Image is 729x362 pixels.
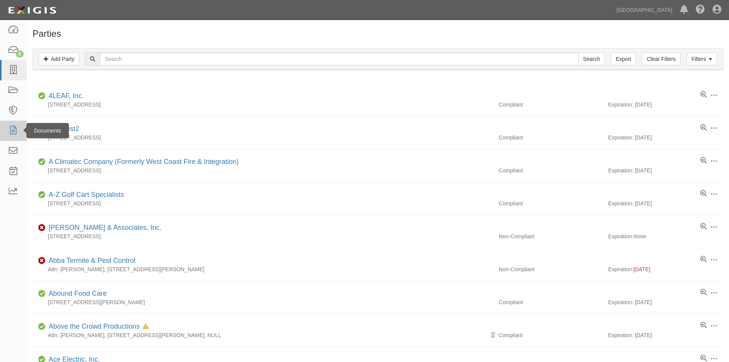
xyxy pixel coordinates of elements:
a: A Climatec Company (Formerly West Coast Fire & Integration) [49,158,239,165]
a: Add Party [39,52,79,66]
img: logo-5460c22ac91f19d4615b14bd174203de0afe785f0fc80cf4dbbc73dc1793850b.png [6,3,59,17]
i: In Default since 08/05/2025 [143,324,149,329]
div: [STREET_ADDRESS][PERSON_NAME] [33,298,493,306]
div: [STREET_ADDRESS] [33,233,493,240]
div: 4LEAF, Inc. [46,91,84,101]
div: Expiration: [DATE] [608,101,723,108]
div: Compliant [493,167,608,174]
span: [DATE] [633,266,650,272]
i: Compliant [38,192,46,198]
div: A-Z Golf Cart Specialists [46,190,124,200]
a: A-Z Golf Cart Specialists [49,191,124,198]
a: [GEOGRAPHIC_DATA] [613,2,676,18]
a: Export [611,52,636,66]
div: [STREET_ADDRESS] [33,200,493,207]
a: 4LEAF, Inc. [49,92,84,100]
i: Pending Review [491,333,495,338]
div: Compliant [493,101,608,108]
input: Search [578,52,605,66]
div: Non-Compliant [493,265,608,273]
div: Attn: [PERSON_NAME], [STREET_ADDRESS][PERSON_NAME], NULL [33,331,493,339]
a: Above the Crowd Productions [49,323,140,330]
i: Non-Compliant [38,258,46,264]
div: Expiration: [DATE] [608,331,723,339]
a: Abound Food Care [49,290,107,297]
i: Compliant [38,93,46,99]
a: Clear Filters [642,52,680,66]
div: Expiration: [608,265,723,273]
div: Non-Compliant [493,233,608,240]
a: Abba Termite & Pest Control [49,257,135,264]
div: Expiration: [DATE] [608,134,723,141]
a: View results summary [700,256,707,264]
h1: Parties [33,29,723,39]
div: A.J. Kirkwood & Associates, Inc. [46,223,161,233]
div: Expiration: [DATE] [608,298,723,306]
div: Expiration: [DATE] [608,200,723,207]
i: Help Center - Complianz [696,5,705,15]
div: [STREET_ADDRESS] [33,101,493,108]
i: None [633,233,646,239]
i: Compliant [38,159,46,165]
div: Compliant [493,298,608,306]
i: Non-Compliant [38,225,46,231]
a: View results summary [700,223,707,231]
div: Expiration: [608,233,723,240]
a: View results summary [700,289,707,296]
div: Compliant [493,134,608,141]
div: Compliant [493,200,608,207]
a: [PERSON_NAME] & Associates, Inc. [49,224,161,231]
div: [STREET_ADDRESS] [33,134,493,141]
div: Abba Termite & Pest Control [46,256,135,266]
div: Above the Crowd Productions [46,322,149,332]
a: View results summary [700,157,707,165]
div: 5 [16,51,24,57]
div: Documents [26,123,69,138]
div: Expiration: [DATE] [608,167,723,174]
div: [STREET_ADDRESS] [33,167,493,174]
a: View results summary [700,190,707,198]
i: Compliant [38,324,46,329]
div: Compliant [493,331,608,339]
i: Compliant [38,291,46,296]
a: View results summary [700,322,707,329]
a: View results summary [700,124,707,132]
input: Search [100,52,578,66]
a: Filters [687,52,717,66]
a: View results summary [700,91,707,99]
div: Abound Food Care [46,289,107,299]
div: Attn: [PERSON_NAME], [STREET_ADDRESS][PERSON_NAME] [33,265,493,273]
div: A Climatec Company (Formerly West Coast Fire & Integration) [46,157,239,167]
